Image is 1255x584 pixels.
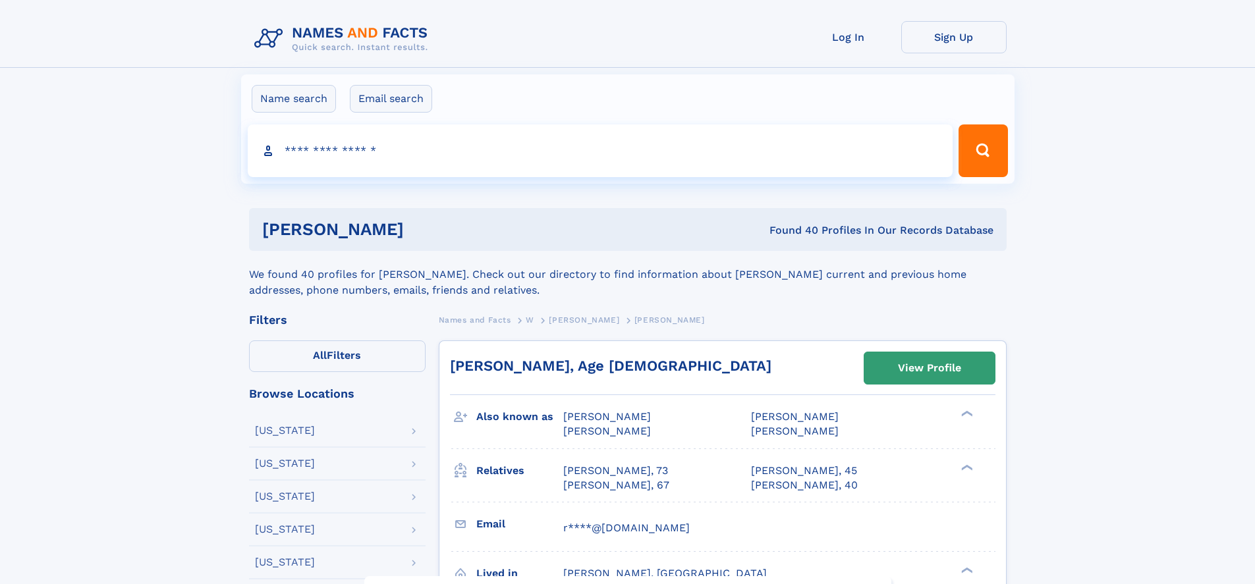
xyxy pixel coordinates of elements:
[959,124,1007,177] button: Search Button
[450,358,771,374] a: [PERSON_NAME], Age [DEMOGRAPHIC_DATA]
[252,85,336,113] label: Name search
[255,458,315,469] div: [US_STATE]
[864,352,995,384] a: View Profile
[255,491,315,502] div: [US_STATE]
[526,315,534,325] span: W
[901,21,1007,53] a: Sign Up
[751,478,858,492] a: [PERSON_NAME], 40
[563,410,651,423] span: [PERSON_NAME]
[476,513,563,535] h3: Email
[249,251,1007,298] div: We found 40 profiles for [PERSON_NAME]. Check out our directory to find information about [PERSON...
[255,557,315,568] div: [US_STATE]
[751,464,857,478] a: [PERSON_NAME], 45
[255,425,315,436] div: [US_STATE]
[563,567,767,579] span: [PERSON_NAME], [GEOGRAPHIC_DATA]
[898,353,961,383] div: View Profile
[563,464,668,478] a: [PERSON_NAME], 73
[958,463,974,471] div: ❯
[526,311,534,328] a: W
[248,124,953,177] input: search input
[563,478,669,492] a: [PERSON_NAME], 67
[549,311,619,328] a: [PERSON_NAME]
[249,314,426,326] div: Filters
[262,221,587,238] h1: [PERSON_NAME]
[313,349,327,361] span: All
[476,406,563,428] h3: Also known as
[751,410,839,423] span: [PERSON_NAME]
[958,410,974,418] div: ❯
[751,425,839,437] span: [PERSON_NAME]
[249,21,439,57] img: Logo Names and Facts
[796,21,901,53] a: Log In
[476,460,563,482] h3: Relatives
[549,315,619,325] span: [PERSON_NAME]
[350,85,432,113] label: Email search
[634,315,705,325] span: [PERSON_NAME]
[563,425,651,437] span: [PERSON_NAME]
[255,524,315,535] div: [US_STATE]
[249,388,426,400] div: Browse Locations
[439,311,511,328] a: Names and Facts
[586,223,993,238] div: Found 40 Profiles In Our Records Database
[958,566,974,574] div: ❯
[249,340,426,372] label: Filters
